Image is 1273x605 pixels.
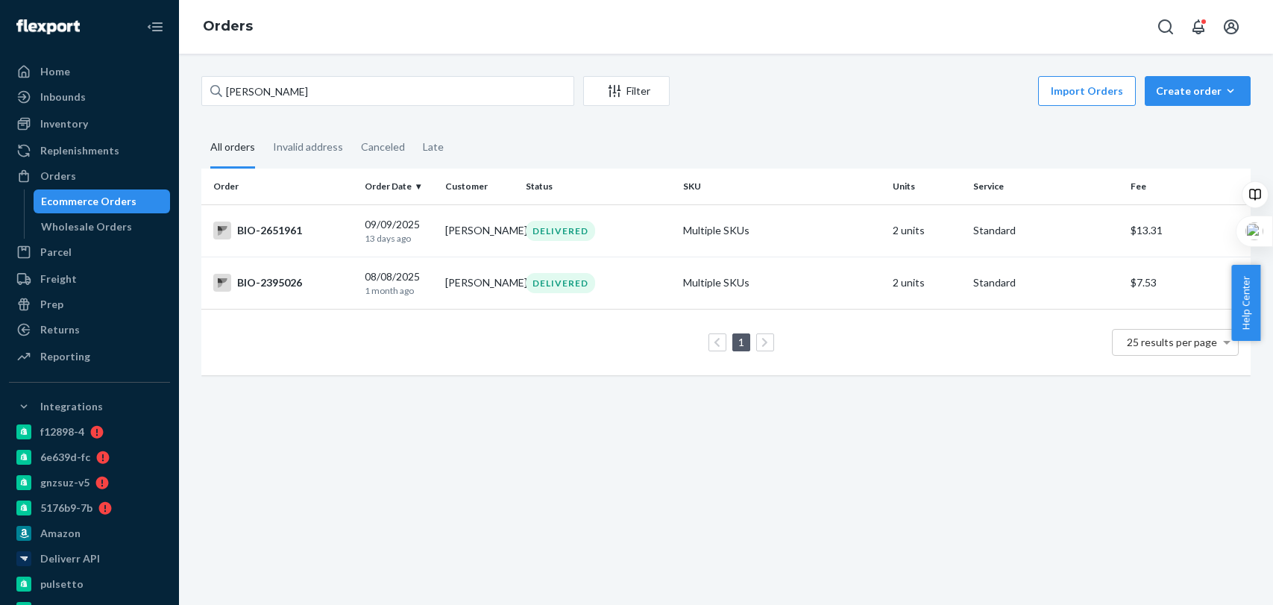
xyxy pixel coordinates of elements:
[887,257,967,309] td: 2 units
[1151,12,1181,42] button: Open Search Box
[191,5,265,48] ol: breadcrumbs
[365,232,433,245] p: 13 days ago
[9,318,170,342] a: Returns
[40,551,100,566] div: Deliverr API
[1216,12,1246,42] button: Open account menu
[1125,169,1251,204] th: Fee
[967,169,1125,204] th: Service
[40,64,70,79] div: Home
[34,215,171,239] a: Wholesale Orders
[361,128,405,166] div: Canceled
[34,189,171,213] a: Ecommerce Orders
[201,169,359,204] th: Order
[9,240,170,264] a: Parcel
[1125,257,1251,309] td: $7.53
[9,521,170,545] a: Amazon
[526,273,595,293] div: DELIVERED
[40,116,88,131] div: Inventory
[1231,265,1260,341] button: Help Center
[40,272,77,286] div: Freight
[273,128,343,166] div: Invalid address
[359,169,439,204] th: Order Date
[9,420,170,444] a: f12898-4
[40,526,81,541] div: Amazon
[520,169,677,204] th: Status
[213,222,353,239] div: BIO-2651961
[1156,84,1239,98] div: Create order
[40,322,80,337] div: Returns
[213,274,353,292] div: BIO-2395026
[203,18,253,34] a: Orders
[9,292,170,316] a: Prep
[1184,12,1213,42] button: Open notifications
[887,169,967,204] th: Units
[735,336,747,348] a: Page 1 is your current page
[40,450,90,465] div: 6e639d-fc
[41,194,136,209] div: Ecommerce Orders
[1038,76,1136,106] button: Import Orders
[365,284,433,297] p: 1 month ago
[677,204,887,257] td: Multiple SKUs
[677,169,887,204] th: SKU
[40,424,84,439] div: f12898-4
[9,112,170,136] a: Inventory
[40,297,63,312] div: Prep
[40,399,103,414] div: Integrations
[9,445,170,469] a: 6e639d-fc
[9,547,170,571] a: Deliverr API
[40,349,90,364] div: Reporting
[439,257,520,309] td: [PERSON_NAME]
[365,217,433,245] div: 09/09/2025
[445,180,514,192] div: Customer
[423,128,444,166] div: Late
[9,267,170,291] a: Freight
[9,471,170,495] a: gnzsuz-v5
[9,395,170,419] button: Integrations
[365,269,433,297] div: 08/08/2025
[583,76,670,106] button: Filter
[140,12,170,42] button: Close Navigation
[887,204,967,257] td: 2 units
[41,219,132,234] div: Wholesale Orders
[40,169,76,184] div: Orders
[9,139,170,163] a: Replenishments
[1125,204,1251,257] td: $13.31
[973,223,1119,238] p: Standard
[9,496,170,520] a: 5176b9-7b
[40,501,92,515] div: 5176b9-7b
[9,164,170,188] a: Orders
[9,85,170,109] a: Inbounds
[677,257,887,309] td: Multiple SKUs
[1127,336,1217,348] span: 25 results per page
[40,143,119,158] div: Replenishments
[40,577,84,592] div: pulsetto
[9,345,170,369] a: Reporting
[9,60,170,84] a: Home
[40,245,72,260] div: Parcel
[973,275,1119,290] p: Standard
[9,572,170,596] a: pulsetto
[584,84,669,98] div: Filter
[40,90,86,104] div: Inbounds
[526,221,595,241] div: DELIVERED
[40,475,89,490] div: gnzsuz-v5
[1145,76,1251,106] button: Create order
[210,128,255,169] div: All orders
[439,204,520,257] td: [PERSON_NAME]
[16,19,80,34] img: Flexport logo
[201,76,574,106] input: Search orders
